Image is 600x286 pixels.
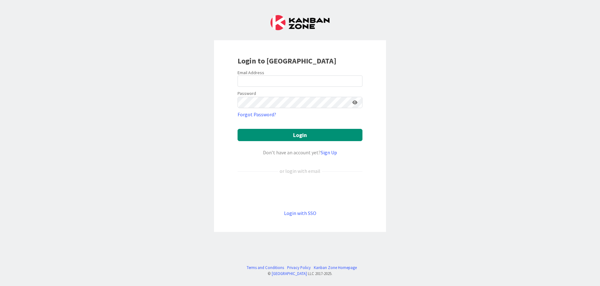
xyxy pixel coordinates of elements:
[234,185,366,199] iframe: Sign in with Google Button
[244,271,357,277] div: © LLC 2017- 2025 .
[278,167,322,175] div: or login with email
[238,129,362,141] button: Login
[238,111,276,118] a: Forgot Password?
[321,149,337,156] a: Sign Up
[284,210,316,216] a: Login with SSO
[238,149,362,156] div: Don’t have an account yet?
[247,265,284,271] a: Terms and Conditions
[238,70,264,75] label: Email Address
[287,265,311,271] a: Privacy Policy
[314,265,357,271] a: Kanban Zone Homepage
[271,15,329,30] img: Kanban Zone
[238,56,336,66] b: Login to [GEOGRAPHIC_DATA]
[272,271,307,276] a: [GEOGRAPHIC_DATA]
[238,90,256,97] label: Password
